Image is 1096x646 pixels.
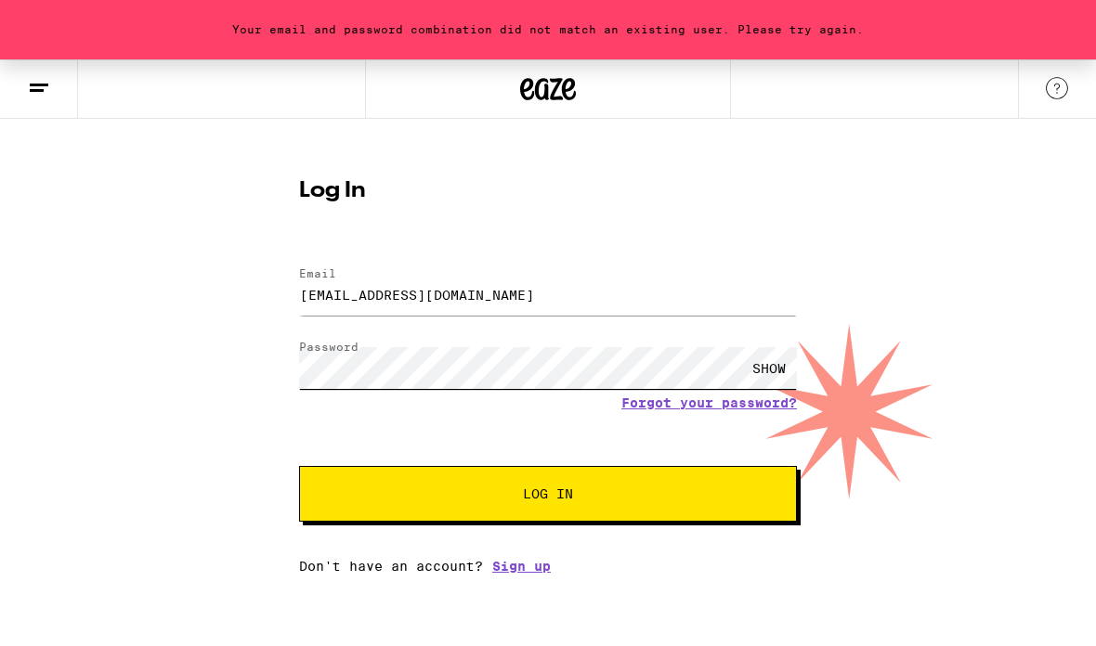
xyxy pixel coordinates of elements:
label: Email [299,267,336,279]
div: SHOW [741,347,797,389]
span: Log In [523,487,573,500]
label: Password [299,341,359,353]
input: Email [299,274,797,316]
h1: Log In [299,180,797,202]
button: Log In [299,466,797,522]
div: Don't have an account? [299,559,797,574]
a: Sign up [492,559,551,574]
a: Forgot your password? [621,395,797,410]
